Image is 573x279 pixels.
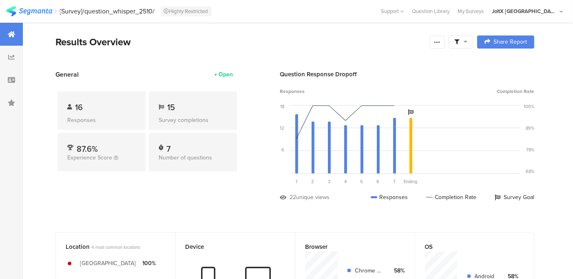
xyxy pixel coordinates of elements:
[526,168,534,175] div: 68%
[393,178,396,185] span: 7
[497,88,534,95] span: Completion Rate
[296,178,297,185] span: 1
[403,178,419,185] div: Ending
[75,101,83,113] span: 16
[142,259,156,268] div: 100%
[159,116,227,124] div: Survey completions
[280,70,534,79] div: Question Response Dropoff
[159,153,212,162] span: Number of questions
[60,7,155,15] div: [Survey]/question_whisper_2510/
[280,103,284,110] div: 18
[305,242,392,251] div: Browser
[91,244,140,250] span: 4 most common locations
[493,39,527,45] span: Share Report
[161,7,212,16] div: Highly Restricted
[495,193,534,201] div: Survey Goal
[219,70,233,79] div: Open
[328,178,330,185] span: 3
[166,143,170,151] div: 7
[66,242,152,251] div: Location
[408,7,454,15] a: Question Library
[381,5,404,18] div: Support
[377,178,380,185] span: 6
[426,193,476,201] div: Completion Rate
[167,101,175,113] span: 15
[281,146,284,153] div: 6
[296,193,330,201] div: unique views
[524,103,534,110] div: 100%
[526,125,534,131] div: 89%
[77,143,98,155] span: 87.6%
[312,178,314,185] span: 2
[425,242,511,251] div: OS
[6,6,52,16] img: segmanta logo
[492,7,557,15] div: JoltX [GEOGRAPHIC_DATA]
[454,7,488,15] a: My Surveys
[391,266,405,275] div: 58%
[290,193,296,201] div: 22
[67,153,112,162] span: Experience Score
[186,242,272,251] div: Device
[361,178,363,185] span: 5
[55,70,79,79] span: General
[55,7,57,16] div: |
[67,116,136,124] div: Responses
[280,88,305,95] span: Responses
[344,178,347,185] span: 4
[355,266,384,275] div: Chrome Mobile
[80,259,136,268] div: [GEOGRAPHIC_DATA]
[408,109,414,115] i: Survey Goal
[526,146,534,153] div: 78%
[371,193,408,201] div: Responses
[55,35,426,49] div: Results Overview
[280,125,284,131] div: 12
